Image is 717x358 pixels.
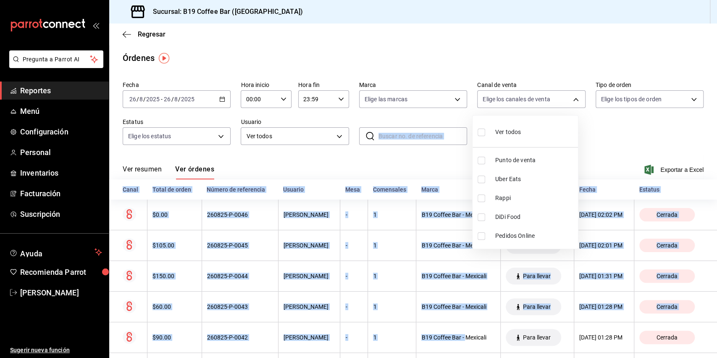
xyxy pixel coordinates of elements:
[495,128,521,137] span: Ver todos
[495,232,575,240] span: Pedidos Online
[495,156,575,165] span: Punto de venta
[495,213,575,221] span: DiDi Food
[495,194,575,203] span: Rappi
[495,175,575,184] span: Uber Eats
[159,53,169,63] img: Tooltip marker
